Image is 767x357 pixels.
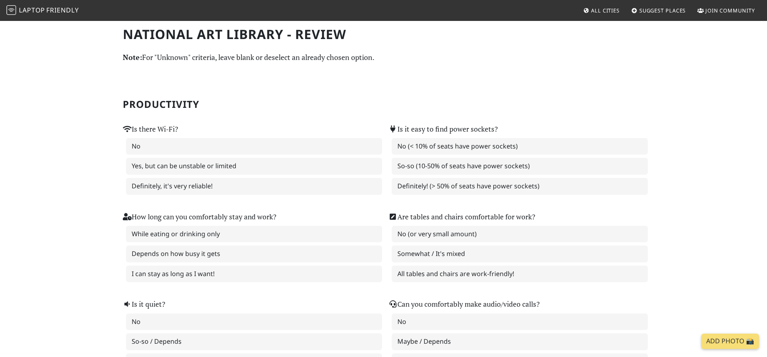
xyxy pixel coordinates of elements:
[392,333,648,350] label: Maybe / Depends
[389,299,540,310] label: Can you comfortably make audio/video calls?
[123,211,276,223] label: How long can you comfortably stay and work?
[628,3,689,18] a: Suggest Places
[392,178,648,195] label: Definitely! (> 50% of seats have power sockets)
[392,314,648,330] label: No
[126,266,382,283] label: I can stay as long as I want!
[389,211,535,223] label: Are tables and chairs comfortable for work?
[705,7,755,14] span: Join Community
[46,6,79,14] span: Friendly
[389,124,498,135] label: Is it easy to find power sockets?
[392,158,648,175] label: So-so (10-50% of seats have power sockets)
[123,124,178,135] label: Is there Wi-Fi?
[19,6,45,14] span: Laptop
[639,7,686,14] span: Suggest Places
[123,52,142,62] strong: Note:
[392,226,648,243] label: No (or very small amount)
[126,226,382,243] label: While eating or drinking only
[6,5,16,15] img: LaptopFriendly
[126,246,382,262] label: Depends on how busy it gets
[123,299,165,310] label: Is it quiet?
[126,138,382,155] label: No
[123,99,645,110] h2: Productivity
[123,52,645,63] p: For "Unknown" criteria, leave blank or deselect an already chosen option.
[126,178,382,195] label: Definitely, it's very reliable!
[126,314,382,330] label: No
[6,4,79,18] a: LaptopFriendly LaptopFriendly
[123,27,645,42] h1: National Art Library - Review
[126,333,382,350] label: So-so / Depends
[694,3,758,18] a: Join Community
[591,7,620,14] span: All Cities
[580,3,623,18] a: All Cities
[392,138,648,155] label: No (< 10% of seats have power sockets)
[392,246,648,262] label: Somewhat / It's mixed
[392,266,648,283] label: All tables and chairs are work-friendly!
[126,158,382,175] label: Yes, but can be unstable or limited
[701,334,759,349] a: Add Photo 📸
